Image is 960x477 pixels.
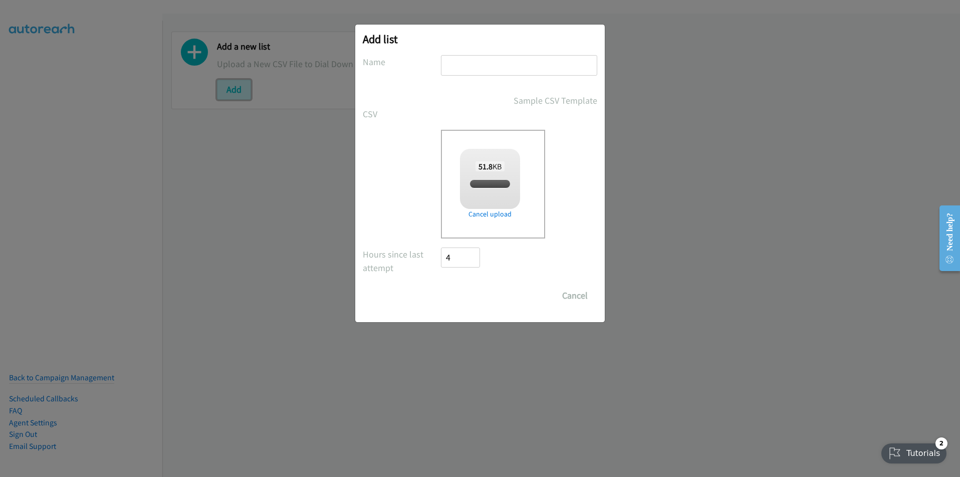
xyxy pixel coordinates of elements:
[514,94,597,107] a: Sample CSV Template
[363,55,441,69] label: Name
[875,433,952,469] iframe: Checklist
[460,209,520,219] a: Cancel upload
[363,107,441,121] label: CSV
[478,161,493,171] strong: 51.8
[473,179,507,189] span: split_6.csv
[475,161,505,171] span: KB
[363,32,597,46] h2: Add list
[363,248,441,275] label: Hours since last attempt
[553,286,597,306] button: Cancel
[931,198,960,278] iframe: Resource Center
